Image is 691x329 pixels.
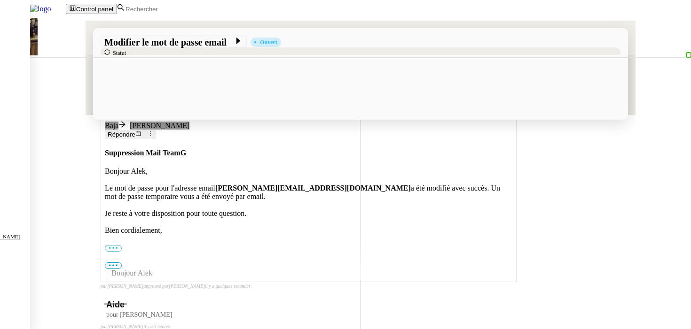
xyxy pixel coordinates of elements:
[130,122,189,130] a: [PERSON_NAME]
[143,324,170,329] span: il y a 3 heures
[125,5,206,13] input: Rechercher
[143,283,169,289] span: approuvé par
[105,226,512,235] div: Bien cordialement,
[105,149,512,157] h4: Suppression Mail TeamG
[105,209,512,218] div: Je reste à votre disposition pour toute question.
[105,167,512,176] div: Bonjour Alek,
[105,260,512,269] div: -----
[106,311,172,318] span: pour [PERSON_NAME]
[105,130,144,138] button: Répondre
[105,262,122,269] span: •••
[66,4,117,14] button: Control panel
[215,184,411,192] strong: [PERSON_NAME][EMAIL_ADDRESS][DOMAIN_NAME]
[101,324,170,329] small: [PERSON_NAME]
[101,283,251,289] small: [PERSON_NAME] [PERSON_NAME]
[205,283,251,289] span: il y a quelques secondes
[101,324,107,329] span: par
[76,6,113,13] span: Control panel
[105,122,118,130] span: Baja
[108,131,135,138] span: Répondre
[111,269,512,277] div: Bonjour Alek
[101,283,107,289] span: par
[105,184,512,201] div: Le mot de passe pour l'adresse email a été modifié avec succès. Un mot de passe temporaire vous a...
[106,300,125,309] span: Aide
[105,245,122,252] label: •••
